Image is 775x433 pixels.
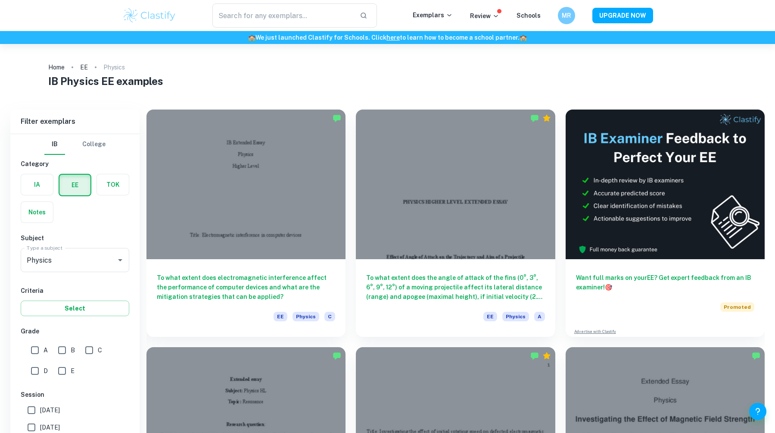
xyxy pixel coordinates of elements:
span: A [534,312,545,321]
div: Premium [542,351,551,360]
span: E [71,366,75,376]
div: Filter type choice [44,134,106,155]
img: Thumbnail [566,110,765,259]
h6: Want full marks on your EE ? Get expert feedback from an IB examiner! [576,273,754,292]
span: B [71,345,75,355]
button: Open [114,254,126,266]
img: Clastify logo [122,7,177,24]
h1: IB Physics EE examples [48,73,727,89]
span: Physics [502,312,529,321]
button: IB [44,134,65,155]
h6: Grade [21,326,129,336]
span: 🏫 [520,34,527,41]
p: Review [470,11,499,21]
img: Marked [752,351,760,360]
button: UPGRADE NOW [592,8,653,23]
button: Notes [21,202,53,223]
span: Physics [293,312,319,321]
h6: MR [561,11,571,20]
a: Home [48,61,65,73]
span: 🎯 [605,284,612,291]
p: Exemplars [413,10,453,20]
span: [DATE] [40,405,60,415]
input: Search for any exemplars... [212,3,353,28]
span: Promoted [720,302,754,312]
span: 🏫 [248,34,255,41]
img: Marked [530,114,539,122]
img: Marked [333,351,341,360]
button: Help and Feedback [749,403,766,420]
img: Marked [530,351,539,360]
a: To what extent does electromagnetic interference affect the performance of computer devices and w... [146,110,345,337]
span: C [324,312,335,321]
button: IA [21,174,53,195]
h6: Category [21,159,129,169]
h6: Subject [21,233,129,243]
button: MR [558,7,575,24]
span: C [98,345,102,355]
h6: To what extent does electromagnetic interference affect the performance of computer devices and w... [157,273,335,301]
button: EE [59,175,90,195]
a: Want full marks on yourEE? Get expert feedback from an IB examiner!PromotedAdvertise with Clastify [566,110,765,337]
span: D [44,366,48,376]
a: EE [80,61,88,73]
span: EE [483,312,497,321]
a: To what extent does the angle of attack of the fins (0°, 3°, 6°, 9°, 12°) of a moving projectile ... [356,110,555,337]
h6: Criteria [21,286,129,295]
a: here [386,34,400,41]
img: Marked [333,114,341,122]
span: A [44,345,48,355]
span: [DATE] [40,423,60,432]
h6: Filter exemplars [10,110,140,134]
h6: Session [21,390,129,399]
h6: To what extent does the angle of attack of the fins (0°, 3°, 6°, 9°, 12°) of a moving projectile ... [366,273,545,301]
h6: We just launched Clastify for Schools. Click to learn how to become a school partner. [2,33,773,42]
p: Physics [103,63,125,72]
button: TOK [97,174,129,195]
button: College [82,134,106,155]
a: Schools [517,12,541,19]
label: Type a subject [27,244,62,251]
div: Premium [542,114,551,122]
span: EE [274,312,287,321]
button: Select [21,301,129,316]
a: Advertise with Clastify [574,329,616,335]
